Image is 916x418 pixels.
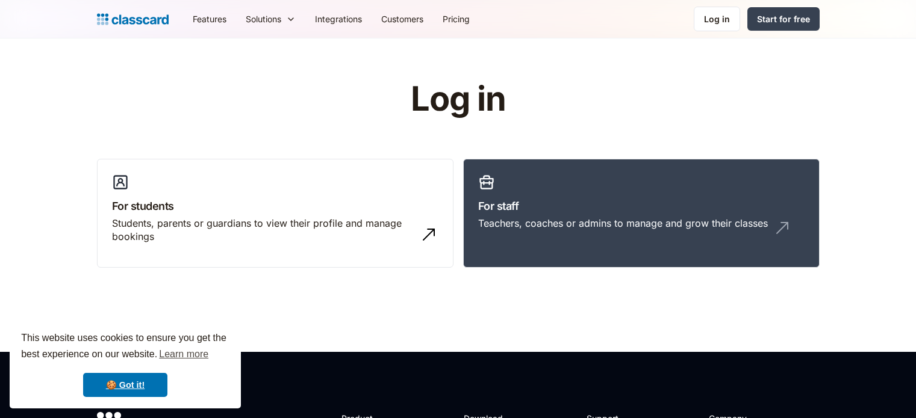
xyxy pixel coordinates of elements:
[305,5,372,32] a: Integrations
[10,319,241,408] div: cookieconsent
[704,13,730,25] div: Log in
[372,5,433,32] a: Customers
[747,7,820,31] a: Start for free
[267,81,649,118] h1: Log in
[112,198,438,214] h3: For students
[463,159,820,268] a: For staffTeachers, coaches or admins to manage and grow their classes
[97,11,169,28] a: Logo
[21,331,229,363] span: This website uses cookies to ensure you get the best experience on our website.
[246,13,281,25] div: Solutions
[478,217,768,230] div: Teachers, coaches or admins to manage and grow their classes
[83,373,167,397] a: dismiss cookie message
[97,159,453,268] a: For studentsStudents, parents or guardians to view their profile and manage bookings
[478,198,805,214] h3: For staff
[757,13,810,25] div: Start for free
[236,5,305,32] div: Solutions
[157,345,210,363] a: learn more about cookies
[112,217,414,244] div: Students, parents or guardians to view their profile and manage bookings
[183,5,236,32] a: Features
[694,7,740,31] a: Log in
[433,5,479,32] a: Pricing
